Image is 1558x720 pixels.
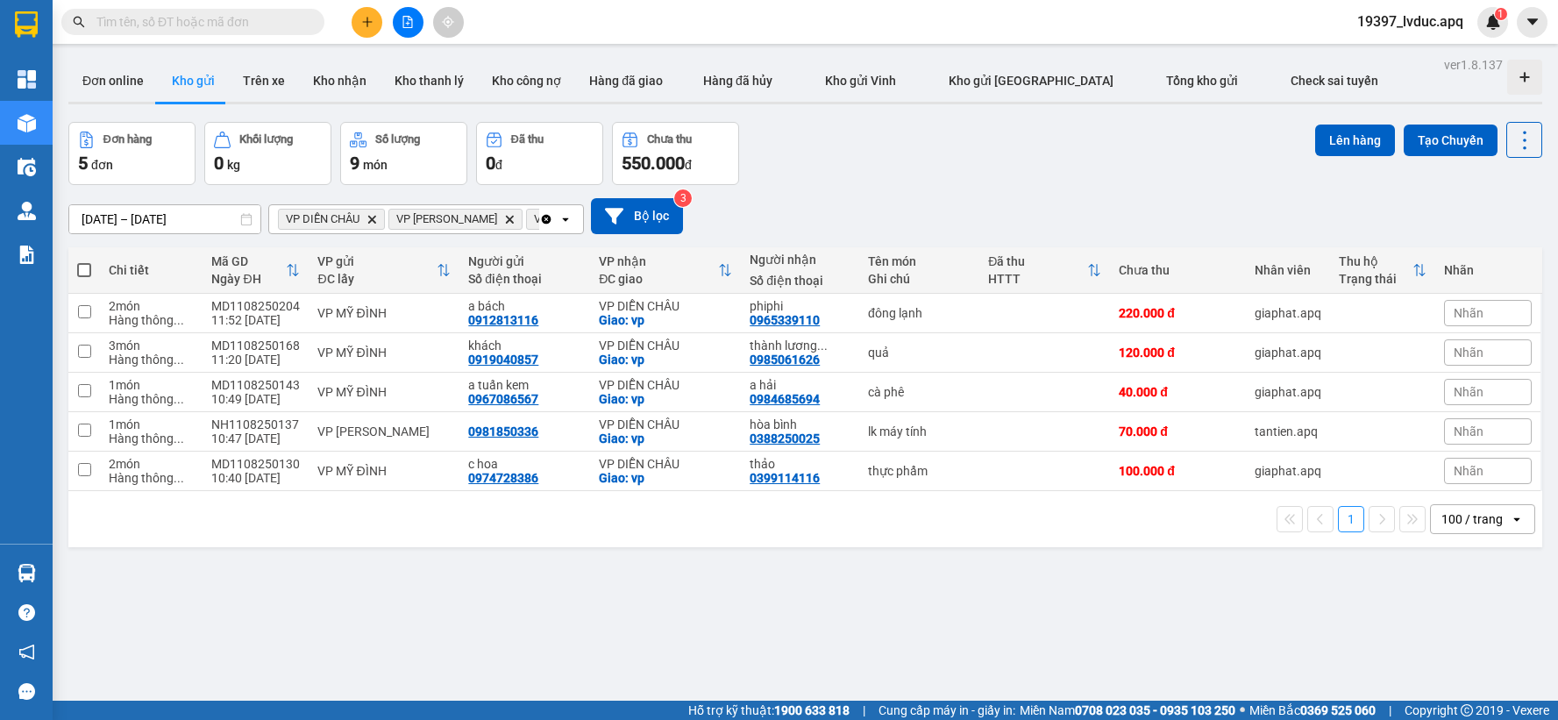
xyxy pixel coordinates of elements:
div: VP nhận [599,254,718,268]
img: warehouse-icon [18,202,36,220]
img: icon-new-feature [1485,14,1501,30]
div: 0399114116 [750,471,820,485]
button: caret-down [1517,7,1547,38]
svg: Delete [366,214,377,225]
div: VP DIỄN CHÂU [599,339,732,353]
button: Đã thu0đ [476,122,603,185]
div: MD1108250143 [211,378,300,392]
div: Giao: vp [599,313,732,327]
div: Giao: vp [599,431,732,446]
span: Nhãn [1454,346,1483,360]
div: Ghi chú [868,272,971,286]
span: Nhãn [1454,306,1483,320]
div: 11:52 [DATE] [211,313,300,327]
div: c hoa [468,457,581,471]
div: a tuấn kem [468,378,581,392]
svg: Clear all [539,212,553,226]
div: tantien.apq [1255,424,1321,438]
div: 2 món [109,457,194,471]
div: đông lạnh [868,306,971,320]
span: message [18,683,35,700]
div: Khối lượng [239,133,293,146]
span: copyright [1461,704,1473,716]
div: VP DIỄN CHÂU [599,417,732,431]
button: aim [433,7,464,38]
button: 1 [1338,506,1364,532]
span: Miền Bắc [1249,701,1376,720]
div: Đã thu [988,254,1087,268]
div: thảo [750,457,850,471]
div: giaphat.apq [1255,306,1321,320]
div: Số điện thoại [750,274,850,288]
button: Khối lượng0kg [204,122,331,185]
button: Bộ lọc [591,198,683,234]
svg: open [558,212,573,226]
span: VP Xuân Hội, close by backspace [388,209,523,230]
div: Hàng thông thường [109,431,194,446]
span: file-add [402,16,414,28]
div: VP DIỄN CHÂU [599,457,732,471]
span: Check sai tuyến [1291,74,1378,88]
div: Đã thu [511,133,544,146]
span: đ [495,158,502,172]
span: ... [174,431,184,446]
img: logo-vxr [15,11,38,38]
span: 5 [78,153,88,174]
input: Select a date range. [69,205,260,233]
button: Kho nhận [299,60,381,102]
div: Nhãn [1444,263,1532,277]
div: Thu hộ [1339,254,1412,268]
div: khách [468,339,581,353]
div: thành lương 0975775992 [750,339,850,353]
div: lk máy tính [868,424,971,438]
span: notification [18,644,35,660]
span: đ [685,158,692,172]
div: 1 món [109,378,194,392]
span: Tổng kho gửi [1166,74,1238,88]
div: 0388250025 [750,431,820,446]
div: Hàng thông thường [109,353,194,367]
div: MD1108250204 [211,299,300,313]
span: ... [817,339,828,353]
div: 11:20 [DATE] [211,353,300,367]
div: ĐC giao [599,272,718,286]
div: giaphat.apq [1255,464,1321,478]
div: Số lượng [375,133,420,146]
strong: 0708 023 035 - 0935 103 250 [1075,703,1235,717]
span: Kho gửi Vinh [825,74,896,88]
div: 0967086567 [468,392,538,406]
div: VP MỸ ĐÌNH [317,306,451,320]
span: VP DIỄN CHÂU, close by backspace [278,209,385,230]
button: Kho gửi [158,60,229,102]
span: question-circle [18,604,35,621]
div: 120.000 đ [1119,346,1237,360]
span: Cung cấp máy in - giấy in: [879,701,1015,720]
div: VP MỸ ĐÌNH [317,346,451,360]
span: ⚪️ [1240,707,1245,714]
input: Tìm tên, số ĐT hoặc mã đơn [96,12,303,32]
div: NH1108250137 [211,417,300,431]
div: 3 món [109,339,194,353]
span: 9 [350,153,359,174]
button: Chưa thu550.000đ [612,122,739,185]
div: 220.000 đ [1119,306,1237,320]
svg: open [1510,512,1524,526]
button: Đơn online [68,60,158,102]
button: Đơn hàng5đơn [68,122,196,185]
div: ver 1.8.137 [1444,55,1503,75]
div: Người nhận [750,253,850,267]
strong: 0369 525 060 [1300,703,1376,717]
div: Giao: vp [599,392,732,406]
div: 40.000 đ [1119,385,1237,399]
th: Toggle SortBy [590,247,741,294]
button: plus [352,7,382,38]
div: HTTT [988,272,1087,286]
img: solution-icon [18,246,36,264]
div: 70.000 đ [1119,424,1237,438]
div: 1 món [109,417,194,431]
div: 0919040857 [468,353,538,367]
strong: 1900 633 818 [774,703,850,717]
span: ... [174,353,184,367]
span: 550.000 [622,153,685,174]
span: món [363,158,388,172]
